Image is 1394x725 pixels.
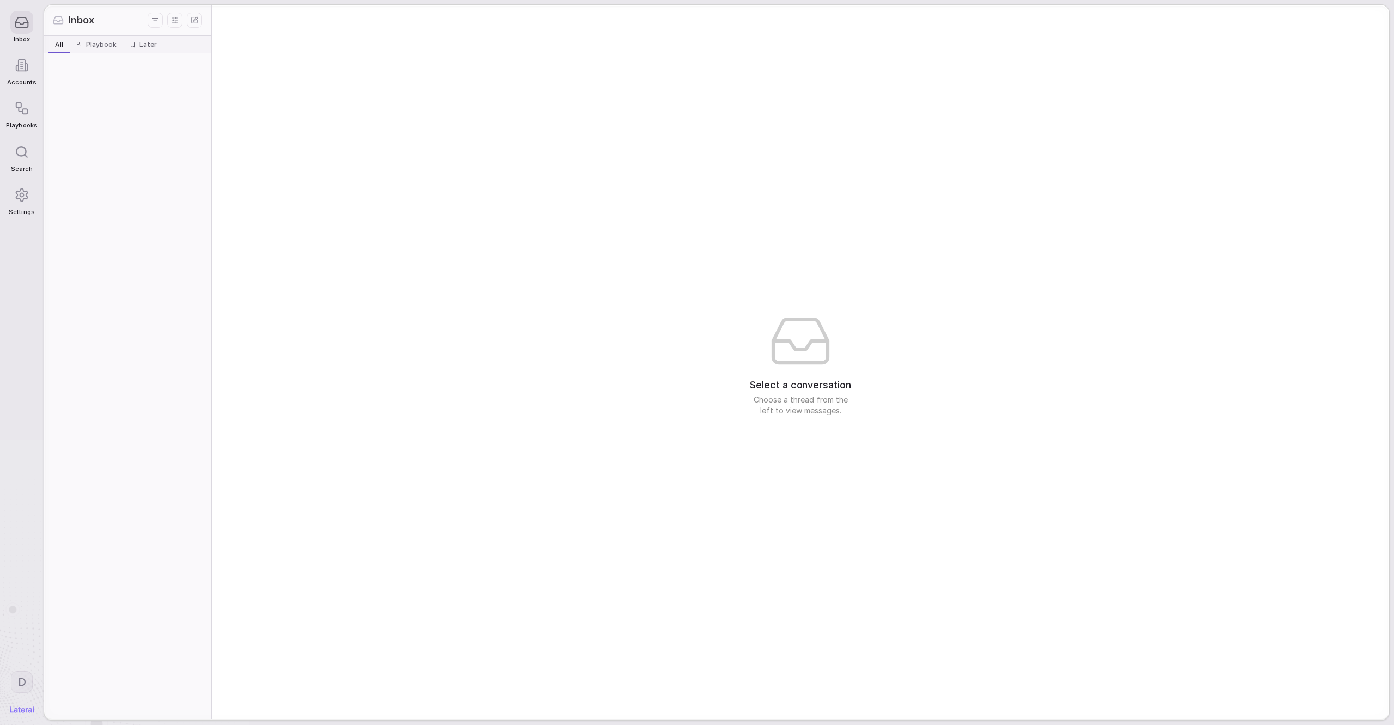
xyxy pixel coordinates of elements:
[6,5,37,48] a: Inbox
[167,13,182,28] button: Display settings
[139,40,157,49] span: Later
[6,92,37,135] a: Playbooks
[14,36,30,43] span: Inbox
[6,122,37,129] span: Playbooks
[187,13,202,28] button: New thread
[148,13,163,28] button: Filters
[9,209,34,216] span: Settings
[86,40,117,49] span: Playbook
[10,706,34,713] img: Lateral
[746,394,855,416] span: Choose a thread from the left to view messages.
[7,79,36,86] span: Accounts
[55,40,63,49] span: All
[6,48,37,92] a: Accounts
[68,13,94,27] span: Inbox
[750,378,851,392] span: Select a conversation
[6,178,37,221] a: Settings
[11,166,33,173] span: Search
[18,675,26,689] span: D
